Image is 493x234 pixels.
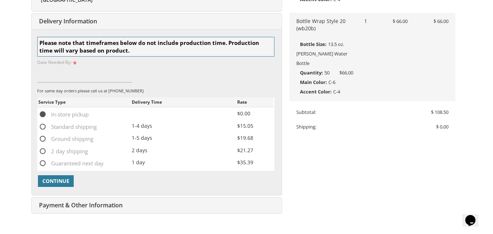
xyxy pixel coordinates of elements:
[37,59,78,65] label: Date Needed By:
[73,61,76,65] img: pc_icon_required.gif
[237,122,272,130] div: $15.05
[300,69,323,76] span: Quantity:
[296,109,316,115] span: Subtotal:
[462,205,486,227] iframe: chat widget
[37,201,123,209] span: Payment & Other Information
[237,110,272,118] div: $0.00
[38,122,97,131] span: Standard shipping
[296,123,316,130] span: Shipping:
[37,17,97,25] span: Delivery Information
[38,99,132,106] div: Service Type
[38,175,74,187] button: Continue
[132,99,237,106] div: Delivery Time
[339,68,353,77] span: $66.00
[132,122,237,130] div: 1-4 days
[237,99,272,106] div: Rate
[300,41,327,47] span: Bottle Size:
[328,79,335,85] span: C-6
[300,79,327,85] span: Main Color:
[333,88,340,95] span: C-4
[237,146,272,154] div: $21.27
[359,18,372,25] div: 1
[296,18,346,24] span: Bottle Wrap Style 20
[324,69,330,76] span: 50
[132,134,237,142] div: 1-5 days
[434,18,448,24] span: $ 66.00
[296,25,316,32] span: (wb20b)
[300,88,332,95] span: Accent Color:
[37,37,274,57] div: Please note that timeframes below do not include production time. Production time will vary based...
[38,110,89,119] span: In-store pickup
[38,134,93,143] span: Ground shipping
[37,88,274,94] div: For same day orders please call us at [PHONE_NUMBER]
[42,177,69,185] span: Continue
[38,147,88,156] span: 2 day shipping
[38,159,104,168] span: Guaranteed next day
[237,158,272,166] div: $35.39
[393,18,408,24] span: $ 66.00
[436,123,448,130] span: $ 0.00
[296,41,347,66] span: 13.5 oz. [PERSON_NAME] Water Bottle
[132,146,237,154] div: 2 days
[132,158,237,166] div: 1 day
[431,109,448,115] span: $ 108.50
[237,134,272,142] div: $19.68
